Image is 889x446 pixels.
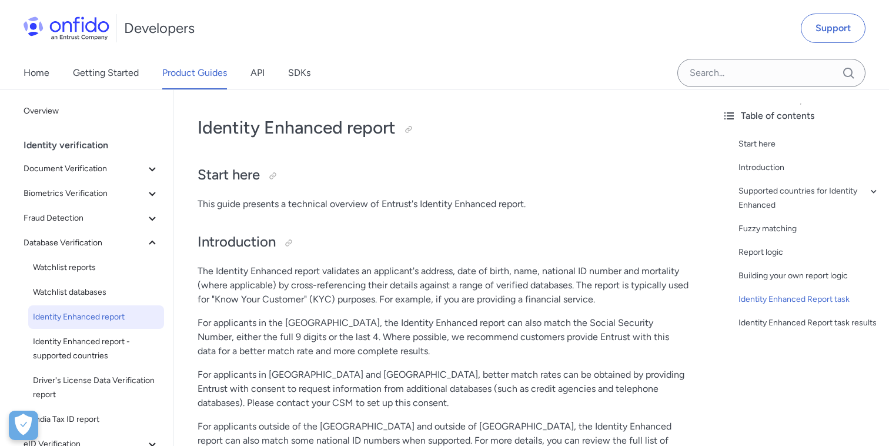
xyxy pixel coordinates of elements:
span: Identity Enhanced report [33,310,159,324]
a: Report logic [738,245,880,259]
a: Watchlist reports [28,256,164,279]
span: Driver's License Data Verification report [33,374,159,402]
p: For applicants in the [GEOGRAPHIC_DATA], the Identity Enhanced report can also match the Social S... [198,316,689,358]
a: Overview [19,99,164,123]
a: Support [801,14,865,43]
a: Fuzzy matching [738,222,880,236]
span: Watchlist reports [33,261,159,275]
a: Building your own report logic [738,269,880,283]
span: Overview [24,104,159,118]
a: Getting Started [73,56,139,89]
p: This guide presents a technical overview of Entrust's Identity Enhanced report. [198,197,689,211]
h1: Identity Enhanced report [198,116,689,139]
h1: Developers [124,19,195,38]
a: SDKs [288,56,310,89]
p: For applicants in [GEOGRAPHIC_DATA] and [GEOGRAPHIC_DATA], better match rates can be obtained by ... [198,368,689,410]
span: India Tax ID report [33,412,159,427]
span: Biometrics Verification [24,187,145,201]
img: Onfido Logo [24,16,109,40]
div: Identity verification [24,134,169,157]
span: Database Verification [24,236,145,250]
a: Product Guides [162,56,227,89]
a: Supported countries for Identity Enhanced [738,184,880,212]
a: Start here [738,137,880,151]
a: API [250,56,265,89]
button: Database Verification [19,231,164,255]
a: Driver's License Data Verification report [28,369,164,407]
a: Home [24,56,49,89]
button: Open Preferences [9,411,38,440]
span: Identity Enhanced report - supported countries [33,335,159,363]
a: Introduction [738,161,880,175]
a: Identity Enhanced Report task [738,292,880,307]
span: Fraud Detection [24,211,145,225]
h2: Start here [198,165,689,185]
a: Identity Enhanced report - supported countries [28,330,164,368]
input: Onfido search input field [677,59,865,87]
div: Table of contents [722,109,880,123]
a: Identity Enhanced Report task results [738,316,880,330]
span: Document Verification [24,162,145,176]
button: Fraud Detection [19,207,164,230]
div: Cookie Preferences [9,411,38,440]
a: India Tax ID report [28,408,164,431]
h2: Introduction [198,232,689,252]
button: Biometrics Verification [19,182,164,205]
a: Identity Enhanced report [28,305,164,329]
span: Watchlist databases [33,285,159,299]
p: The Identity Enhanced report validates an applicant's address, date of birth, name, national ID n... [198,264,689,307]
a: Watchlist databases [28,281,164,304]
button: Document Verification [19,157,164,181]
